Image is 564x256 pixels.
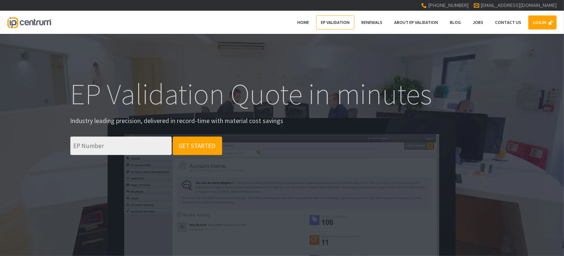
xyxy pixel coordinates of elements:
a: IP Centrum [7,11,51,34]
h1: EP Validation Quote in minutes [70,79,494,108]
span: Jobs [473,20,483,25]
span: [PHONE_NUMBER] [428,2,469,8]
a: About EP Validation [389,15,443,29]
a: LOG IN [528,15,557,29]
a: Blog [445,15,466,29]
span: Get Started [179,142,216,150]
p: Industry leading precision, delivered in record-time with material cost savings [70,116,494,125]
span: Renewals [361,20,382,25]
a: [EMAIL_ADDRESS][DOMAIN_NAME] [480,2,557,8]
button: Get Started [173,137,222,155]
a: Contact Us [490,15,526,29]
span: Home [297,20,309,25]
a: Jobs [468,15,488,29]
input: EP Number [70,137,172,155]
a: Renewals [357,15,387,29]
span: Contact Us [495,20,521,25]
span: Blog [450,20,461,25]
span: About EP Validation [394,20,438,25]
a: EP Validation [316,15,354,29]
span: EP Validation [321,20,350,25]
a: Home [292,15,314,29]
